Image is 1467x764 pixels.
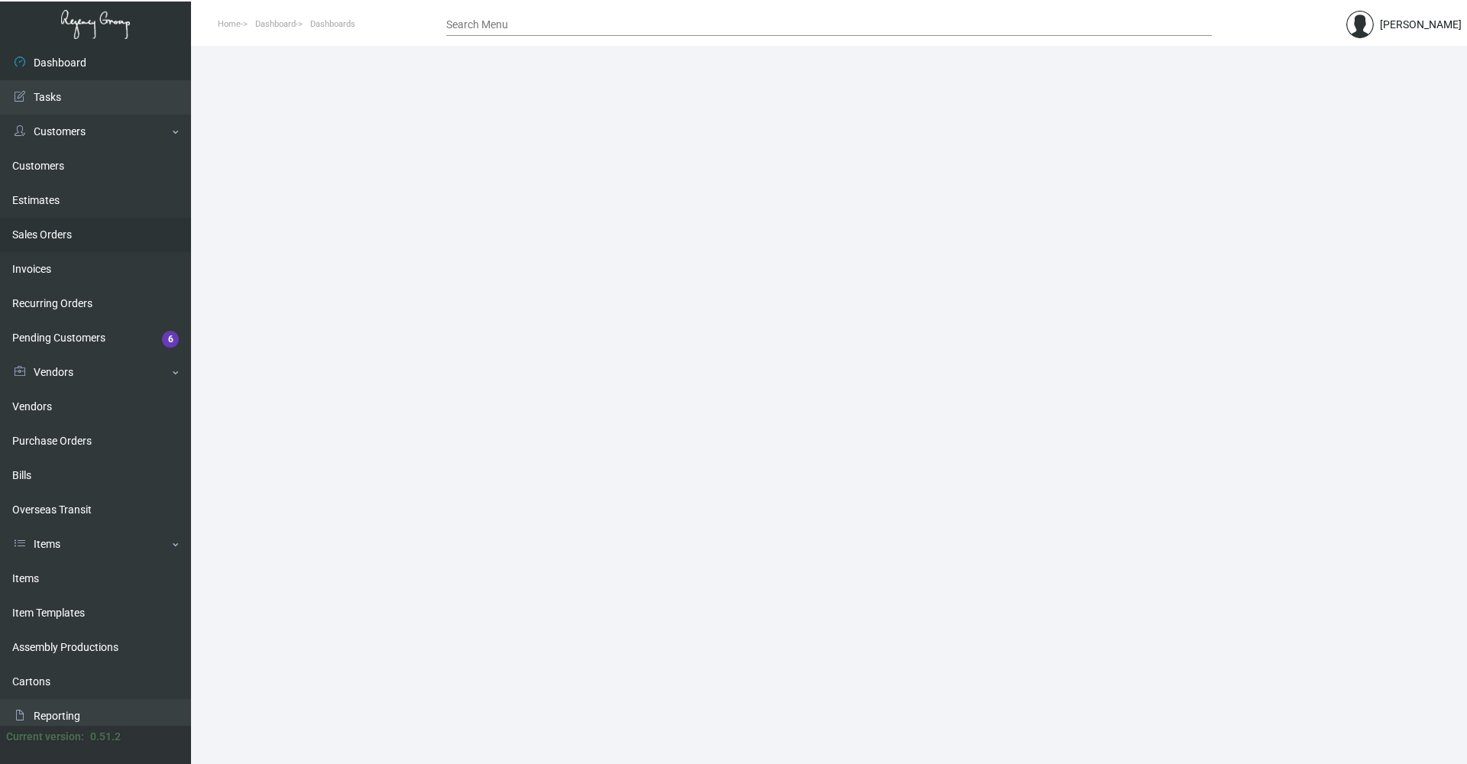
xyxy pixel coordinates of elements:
span: Dashboards [310,19,355,29]
div: 0.51.2 [90,729,121,745]
div: Current version: [6,729,84,745]
span: Home [218,19,241,29]
span: Dashboard [255,19,296,29]
img: admin@bootstrapmaster.com [1346,11,1374,38]
div: [PERSON_NAME] [1380,17,1462,33]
